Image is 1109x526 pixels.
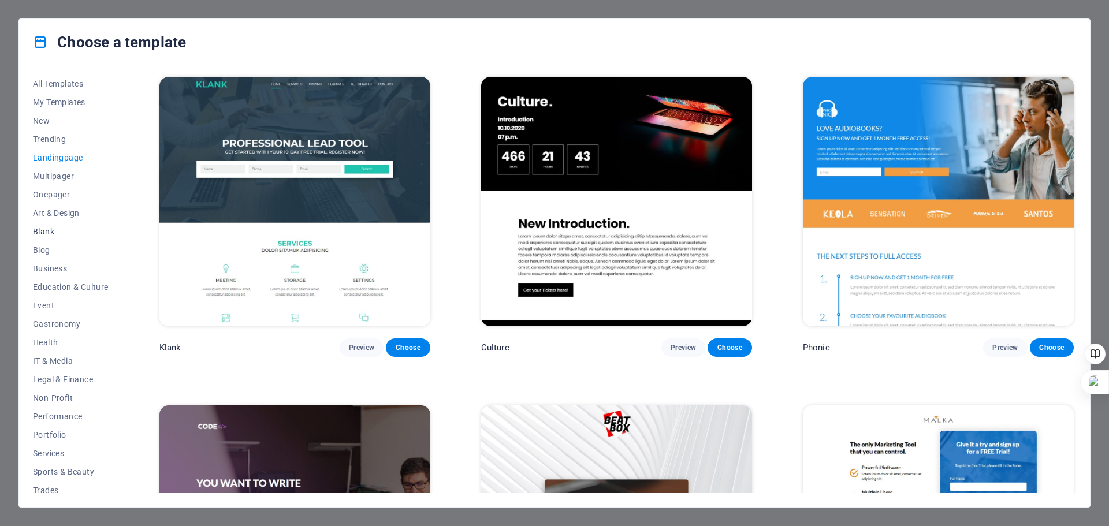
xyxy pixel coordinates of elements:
[671,343,696,352] span: Preview
[33,74,109,93] button: All Templates
[33,264,109,273] span: Business
[33,98,109,107] span: My Templates
[33,352,109,370] button: IT & Media
[33,227,109,236] span: Blank
[33,79,109,88] span: All Templates
[33,462,109,481] button: Sports & Beauty
[1039,343,1065,352] span: Choose
[481,77,752,326] img: Culture
[159,77,430,326] img: Klank
[33,93,109,111] button: My Templates
[33,259,109,278] button: Business
[33,426,109,444] button: Portfolio
[33,375,109,384] span: Legal & Finance
[386,338,430,357] button: Choose
[33,241,109,259] button: Blog
[33,135,109,144] span: Trending
[803,77,1074,326] img: Phonic
[481,342,509,353] p: Culture
[159,342,181,353] p: Klank
[33,315,109,333] button: Gastronomy
[33,319,109,329] span: Gastronomy
[33,185,109,204] button: Onepager
[33,167,109,185] button: Multipager
[33,486,109,495] span: Trades
[33,33,186,51] h4: Choose a template
[33,171,109,181] span: Multipager
[33,333,109,352] button: Health
[661,338,705,357] button: Preview
[33,389,109,407] button: Non-Profit
[983,338,1027,357] button: Preview
[1030,338,1074,357] button: Choose
[708,338,751,357] button: Choose
[33,467,109,476] span: Sports & Beauty
[395,343,420,352] span: Choose
[33,282,109,292] span: Education & Culture
[33,370,109,389] button: Legal & Finance
[33,444,109,462] button: Services
[33,204,109,222] button: Art & Design
[33,481,109,499] button: Trades
[33,222,109,241] button: Blank
[33,412,109,421] span: Performance
[33,130,109,148] button: Trending
[33,111,109,130] button: New
[33,153,109,162] span: Landingpage
[33,278,109,296] button: Education & Culture
[349,343,374,352] span: Preview
[992,343,1018,352] span: Preview
[33,245,109,255] span: Blog
[33,148,109,167] button: Landingpage
[33,393,109,402] span: Non-Profit
[340,338,384,357] button: Preview
[33,407,109,426] button: Performance
[33,338,109,347] span: Health
[33,301,109,310] span: Event
[33,356,109,365] span: IT & Media
[33,430,109,439] span: Portfolio
[717,343,742,352] span: Choose
[33,116,109,125] span: New
[33,449,109,458] span: Services
[33,296,109,315] button: Event
[33,190,109,199] span: Onepager
[803,342,830,353] p: Phonic
[33,208,109,218] span: Art & Design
